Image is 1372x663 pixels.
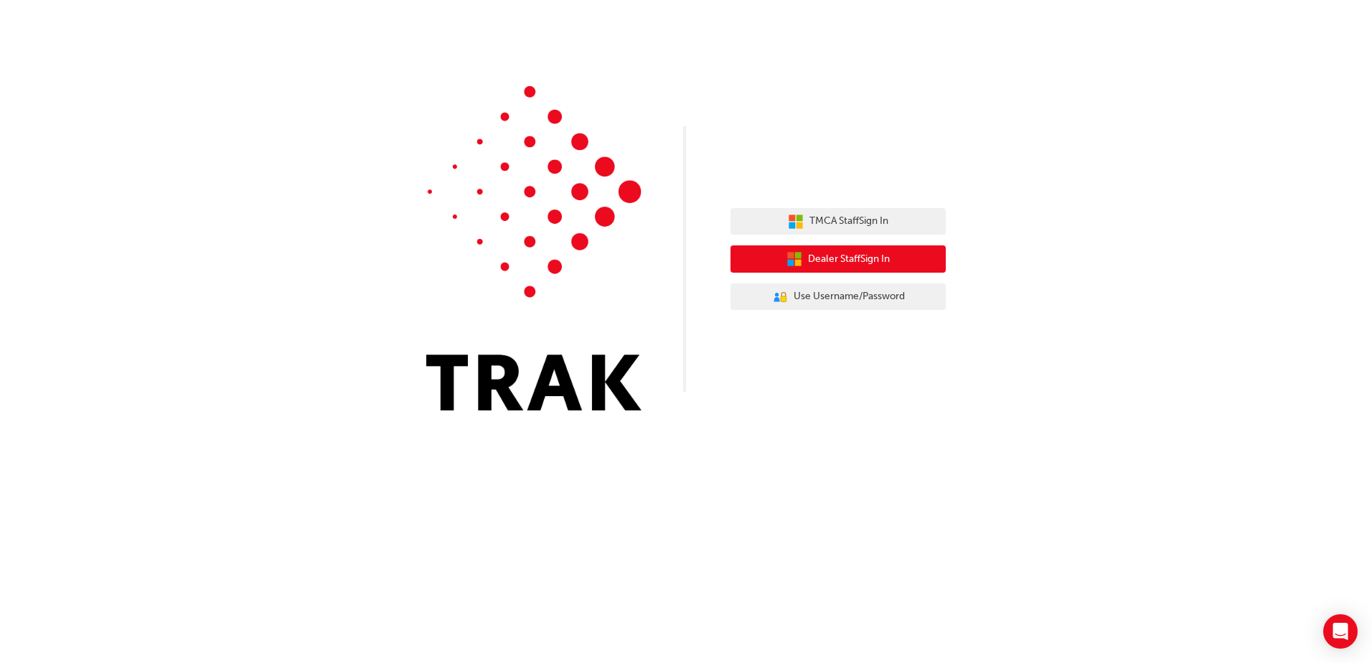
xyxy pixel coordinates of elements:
span: TMCA Staff Sign In [809,213,888,230]
button: TMCA StaffSign In [730,208,946,235]
img: Trak [426,86,642,410]
div: Open Intercom Messenger [1323,614,1358,649]
span: Dealer Staff Sign In [808,251,890,268]
button: Dealer StaffSign In [730,245,946,273]
span: Use Username/Password [794,288,905,305]
button: Use Username/Password [730,283,946,311]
